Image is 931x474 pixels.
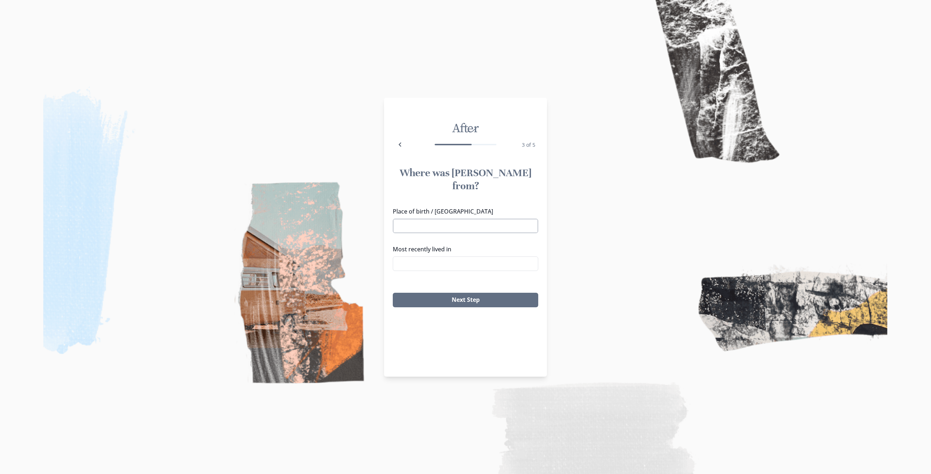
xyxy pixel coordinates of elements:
label: Place of birth / [GEOGRAPHIC_DATA] [393,207,534,216]
button: Next Step [393,293,538,307]
h1: Where was [PERSON_NAME] from? [393,166,538,193]
label: Most recently lived in [393,245,534,254]
button: Back [393,137,407,152]
span: 3 of 5 [522,141,535,148]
